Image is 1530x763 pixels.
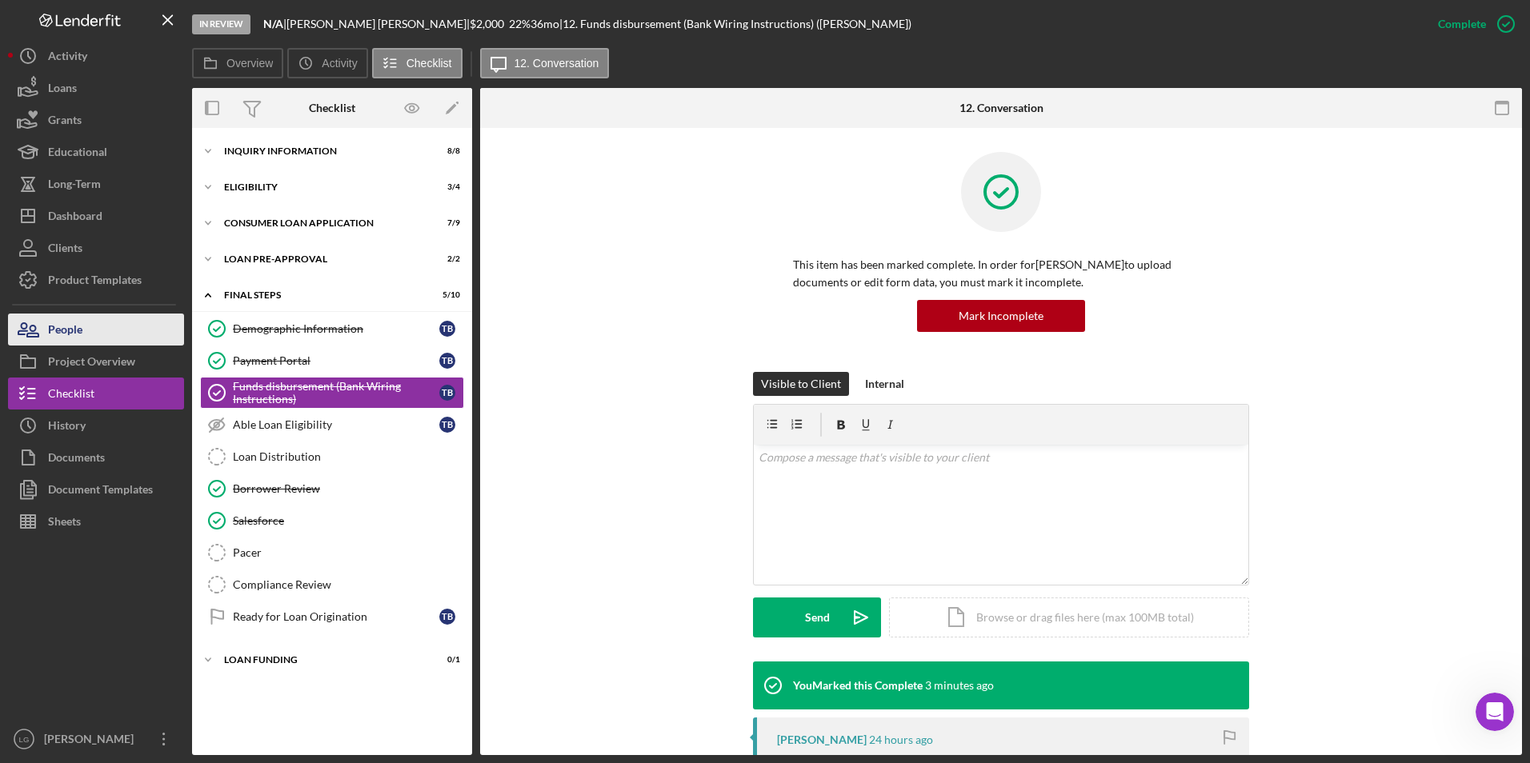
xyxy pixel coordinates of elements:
a: Funds disbursement (Bank Wiring Instructions)TB [200,377,464,409]
div: 8 / 8 [431,146,460,156]
div: Educational [48,136,107,172]
div: Able Loan Eligibility [233,418,439,431]
div: Checklist [48,378,94,413]
div: FINAL STEPS [224,290,420,300]
div: Long-Term [48,168,101,204]
div: Funds disbursement (Bank Wiring Instructions) [233,380,439,405]
button: People [8,314,184,346]
button: Checklist [372,48,463,78]
div: | 12. Funds disbursement (Bank Wiring Instructions) ([PERSON_NAME]) [559,18,911,30]
label: Checklist [407,57,452,70]
button: Sheets [8,505,184,537]
button: Dashboard [8,200,184,232]
button: LG[PERSON_NAME] [8,723,184,755]
a: Borrower Review [200,473,464,505]
div: [PERSON_NAME] [777,733,867,746]
div: T B [439,321,455,337]
div: 12. Conversation [959,102,1043,114]
a: Ready for Loan OriginationTB [200,601,464,633]
button: Product Templates [8,264,184,296]
button: Mark Incomplete [917,300,1085,332]
div: 0 / 1 [431,655,460,665]
div: Document Templates [48,473,153,509]
a: Salesforce [200,505,464,537]
div: Clients [48,232,82,268]
iframe: Intercom live chat [1476,693,1514,731]
div: T B [439,353,455,369]
div: 7 / 9 [431,218,460,228]
div: Pacer [233,546,463,559]
div: Loans [48,72,77,108]
div: T B [439,609,455,625]
button: Clients [8,232,184,264]
div: Send [805,597,830,637]
div: | [263,18,286,30]
div: Checklist [309,102,355,114]
div: Eligibility [224,182,420,192]
div: Salesforce [233,514,463,527]
div: [PERSON_NAME] [PERSON_NAME] | [286,18,470,30]
div: Mark Incomplete [959,300,1043,332]
div: Loan Funding [224,655,420,665]
a: Pacer [200,537,464,569]
time: 2025-09-15 18:59 [869,733,933,746]
button: 12. Conversation [480,48,610,78]
a: Able Loan EligibilityTB [200,409,464,441]
p: This item has been marked complete. In order for [PERSON_NAME] to upload documents or edit form d... [793,256,1209,292]
label: Activity [322,57,357,70]
a: Documents [8,441,184,473]
div: Ready for Loan Origination [233,610,439,623]
div: Complete [1438,8,1486,40]
b: N/A [263,17,283,30]
label: Overview [226,57,273,70]
div: Loan Distribution [233,450,463,463]
button: Project Overview [8,346,184,378]
button: Overview [192,48,283,78]
div: Borrower Review [233,482,463,495]
label: 12. Conversation [515,57,599,70]
div: Dashboard [48,200,102,236]
div: Documents [48,441,105,477]
div: 2 / 2 [431,254,460,264]
div: 3 / 4 [431,182,460,192]
div: Compliance Review [233,578,463,591]
a: Demographic InformationTB [200,313,464,345]
div: Activity [48,40,87,76]
div: Demographic Information [233,322,439,335]
button: History [8,409,184,441]
button: Send [753,597,881,637]
button: Activity [8,40,184,72]
div: Grants [48,104,82,140]
span: $2,000 [470,17,504,30]
div: [PERSON_NAME] [40,723,144,759]
div: Consumer Loan Application [224,218,420,228]
div: 36 mo [531,18,559,30]
button: Educational [8,136,184,168]
div: T B [439,385,455,401]
button: Loans [8,72,184,104]
div: You Marked this Complete [793,679,923,692]
div: 22 % [509,18,531,30]
div: Payment Portal [233,354,439,367]
div: Internal [865,372,904,396]
button: Internal [857,372,912,396]
button: Grants [8,104,184,136]
button: Document Templates [8,473,184,505]
div: T B [439,417,455,433]
div: Visible to Client [761,372,841,396]
button: Checklist [8,378,184,409]
div: Inquiry Information [224,146,420,156]
div: 5 / 10 [431,290,460,300]
button: Long-Term [8,168,184,200]
a: Loan Distribution [200,441,464,473]
div: Project Overview [48,346,135,381]
div: History [48,409,86,445]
